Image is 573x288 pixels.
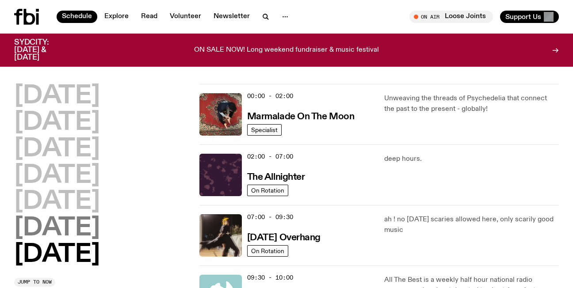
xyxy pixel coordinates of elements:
[14,137,100,162] button: [DATE]
[251,126,278,133] span: Specialist
[247,213,293,221] span: 07:00 - 09:30
[14,189,100,214] button: [DATE]
[247,124,282,136] a: Specialist
[164,11,206,23] a: Volunteer
[14,243,100,267] button: [DATE]
[14,39,71,61] h3: SYDCITY: [DATE] & [DATE]
[14,163,100,188] button: [DATE]
[194,46,379,54] p: ON SALE NOW! Long weekend fundraiser & music festival
[247,92,293,100] span: 00:00 - 02:00
[247,273,293,282] span: 09:30 - 10:00
[247,171,305,182] a: The Allnighter
[247,231,321,243] a: [DATE] Overhang
[247,185,288,196] a: On Rotation
[99,11,134,23] a: Explore
[247,112,355,121] h3: Marmalade On The Moon
[14,110,100,135] button: [DATE]
[14,278,55,287] button: Jump to now
[247,152,293,161] span: 02:00 - 07:00
[136,11,163,23] a: Read
[505,13,541,21] span: Support Us
[199,93,242,136] img: Tommy - Persian Rug
[57,11,97,23] a: Schedule
[247,173,305,182] h3: The Allnighter
[500,11,559,23] button: Support Us
[247,110,355,121] a: Marmalade On The Moon
[251,247,284,254] span: On Rotation
[18,280,52,284] span: Jump to now
[384,154,559,164] p: deep hours.
[384,93,559,114] p: Unweaving the threads of Psychedelia that connect the past to the present - globally!
[14,84,100,109] button: [DATE]
[247,233,321,243] h3: [DATE] Overhang
[14,216,100,241] button: [DATE]
[208,11,255,23] a: Newsletter
[384,214,559,235] p: ah ! no [DATE] scaries allowed here, only scarily good music
[409,11,493,23] button: On AirLoose Joints
[251,187,284,193] span: On Rotation
[247,245,288,257] a: On Rotation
